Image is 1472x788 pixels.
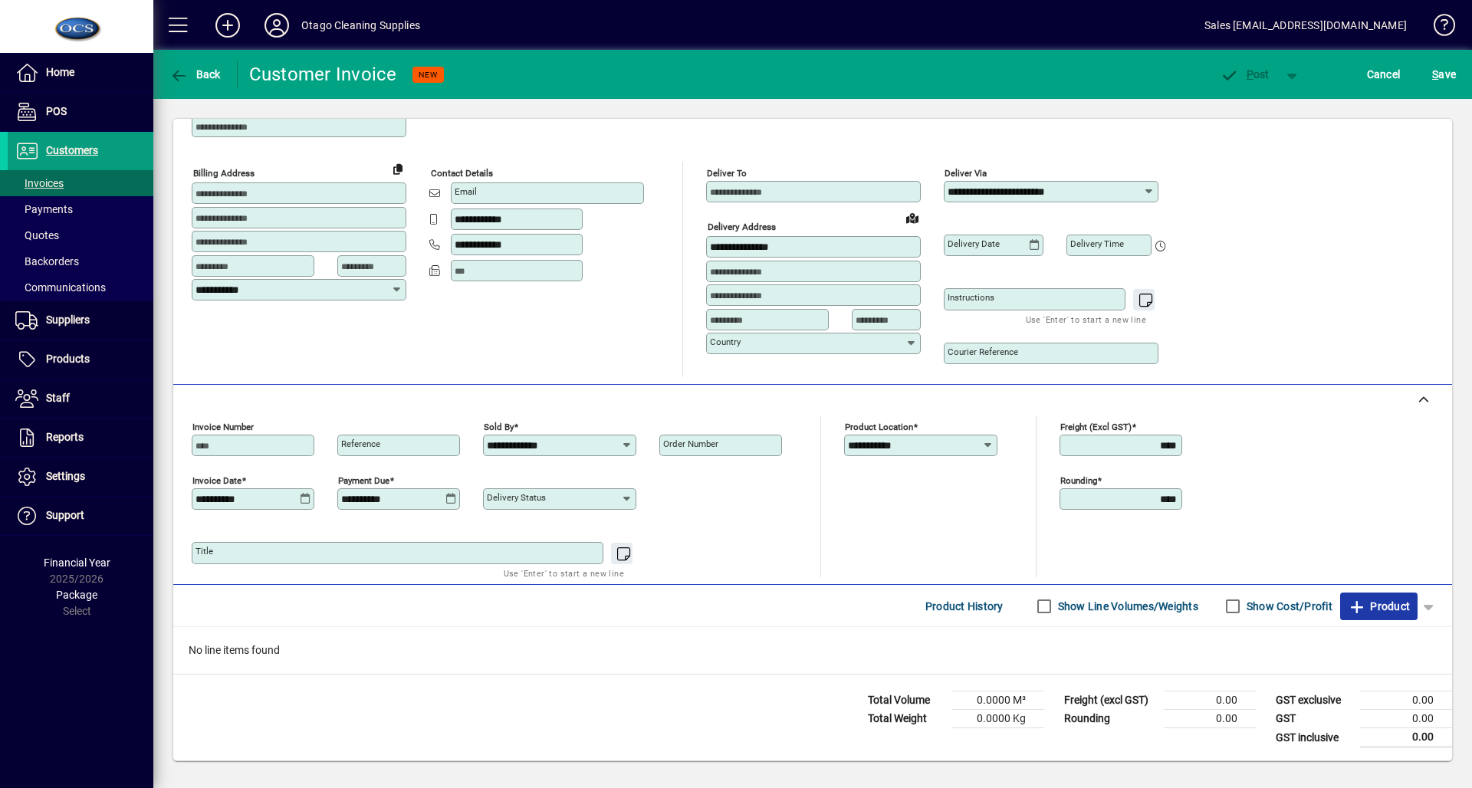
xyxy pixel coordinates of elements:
[1247,68,1253,80] span: P
[1360,691,1452,710] td: 0.00
[1070,238,1124,249] mat-label: Delivery time
[173,627,1452,674] div: No line items found
[663,438,718,449] mat-label: Order number
[8,248,153,274] a: Backorders
[46,314,90,326] span: Suppliers
[8,301,153,340] a: Suppliers
[710,337,741,347] mat-label: Country
[8,93,153,131] a: POS
[203,11,252,39] button: Add
[1340,593,1418,620] button: Product
[1360,710,1452,728] td: 0.00
[192,475,242,486] mat-label: Invoice date
[8,222,153,248] a: Quotes
[1268,691,1360,710] td: GST exclusive
[249,62,397,87] div: Customer Invoice
[1422,3,1453,53] a: Knowledge Base
[252,11,301,39] button: Profile
[8,170,153,196] a: Invoices
[46,392,70,404] span: Staff
[1268,710,1360,728] td: GST
[15,229,59,241] span: Quotes
[166,61,225,88] button: Back
[8,196,153,222] a: Payments
[386,156,410,181] button: Copy to Delivery address
[860,691,952,710] td: Total Volume
[1432,62,1456,87] span: ave
[948,292,994,303] mat-label: Instructions
[1056,691,1164,710] td: Freight (excl GST)
[1367,62,1401,87] span: Cancel
[46,470,85,482] span: Settings
[46,144,98,156] span: Customers
[707,168,747,179] mat-label: Deliver To
[1220,68,1270,80] span: ost
[15,281,106,294] span: Communications
[8,340,153,379] a: Products
[948,346,1018,357] mat-label: Courier Reference
[1428,61,1460,88] button: Save
[46,353,90,365] span: Products
[952,710,1044,728] td: 0.0000 Kg
[925,594,1004,619] span: Product History
[192,422,254,432] mat-label: Invoice number
[504,564,624,582] mat-hint: Use 'Enter' to start a new line
[845,422,913,432] mat-label: Product location
[948,238,1000,249] mat-label: Delivery date
[15,203,73,215] span: Payments
[195,546,213,557] mat-label: Title
[8,497,153,535] a: Support
[301,13,420,38] div: Otago Cleaning Supplies
[15,255,79,268] span: Backorders
[46,66,74,78] span: Home
[1363,61,1405,88] button: Cancel
[8,419,153,457] a: Reports
[169,68,221,80] span: Back
[8,54,153,92] a: Home
[1055,599,1198,614] label: Show Line Volumes/Weights
[46,105,67,117] span: POS
[8,274,153,300] a: Communications
[419,70,438,80] span: NEW
[1348,594,1410,619] span: Product
[1056,710,1164,728] td: Rounding
[945,168,987,179] mat-label: Deliver via
[1268,728,1360,747] td: GST inclusive
[1164,710,1256,728] td: 0.00
[8,458,153,496] a: Settings
[44,557,110,569] span: Financial Year
[1244,599,1332,614] label: Show Cost/Profit
[1164,691,1256,710] td: 0.00
[455,186,477,197] mat-label: Email
[1432,68,1438,80] span: S
[338,475,389,486] mat-label: Payment due
[900,205,925,230] a: View on map
[8,379,153,418] a: Staff
[1360,728,1452,747] td: 0.00
[56,589,97,601] span: Package
[1212,61,1277,88] button: Post
[15,177,64,189] span: Invoices
[1060,422,1132,432] mat-label: Freight (excl GST)
[46,509,84,521] span: Support
[341,438,380,449] mat-label: Reference
[487,492,546,503] mat-label: Delivery status
[153,61,238,88] app-page-header-button: Back
[46,431,84,443] span: Reports
[1204,13,1407,38] div: Sales [EMAIL_ADDRESS][DOMAIN_NAME]
[1060,475,1097,486] mat-label: Rounding
[952,691,1044,710] td: 0.0000 M³
[860,710,952,728] td: Total Weight
[1026,310,1146,328] mat-hint: Use 'Enter' to start a new line
[919,593,1010,620] button: Product History
[484,422,514,432] mat-label: Sold by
